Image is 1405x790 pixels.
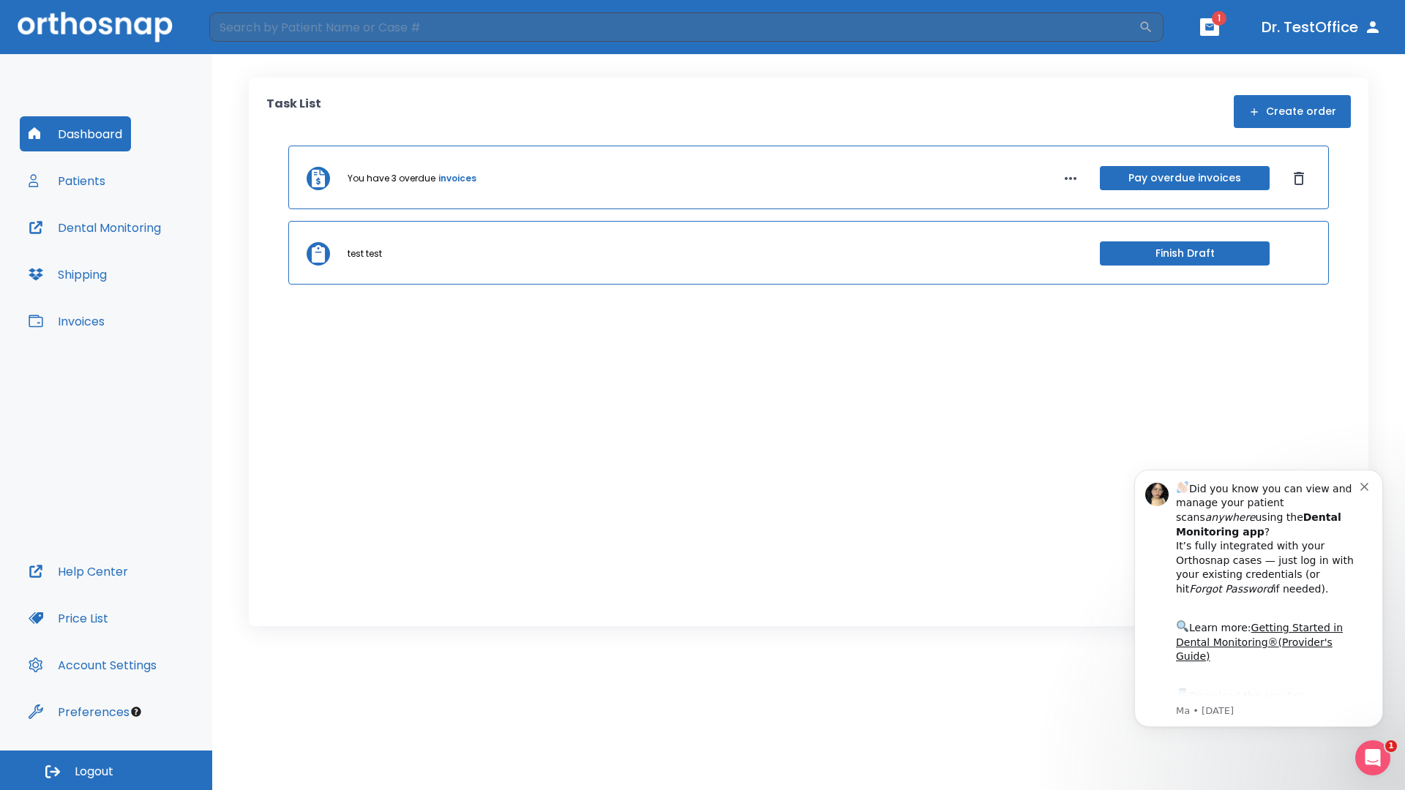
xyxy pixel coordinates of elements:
[20,554,137,589] button: Help Center
[1234,95,1351,128] button: Create order
[130,705,143,718] div: Tooltip anchor
[20,694,138,729] button: Preferences
[1385,740,1397,752] span: 1
[1100,241,1270,266] button: Finish Draft
[75,764,113,780] span: Logout
[20,257,116,292] button: Shipping
[20,304,113,339] button: Invoices
[348,247,382,260] p: test test
[1287,167,1311,190] button: Dismiss
[1112,451,1405,783] iframe: Intercom notifications message
[1212,11,1226,26] span: 1
[20,601,117,636] button: Price List
[209,12,1139,42] input: Search by Patient Name or Case #
[1100,166,1270,190] button: Pay overdue invoices
[266,95,321,128] p: Task List
[20,210,170,245] button: Dental Monitoring
[1355,740,1390,775] iframe: Intercom live chat
[20,163,114,198] button: Patients
[20,647,165,682] button: Account Settings
[348,172,435,185] p: You have 3 overdue
[438,172,476,185] a: invoices
[20,116,131,151] button: Dashboard
[1256,14,1387,40] button: Dr. TestOffice
[18,12,173,42] img: Orthosnap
